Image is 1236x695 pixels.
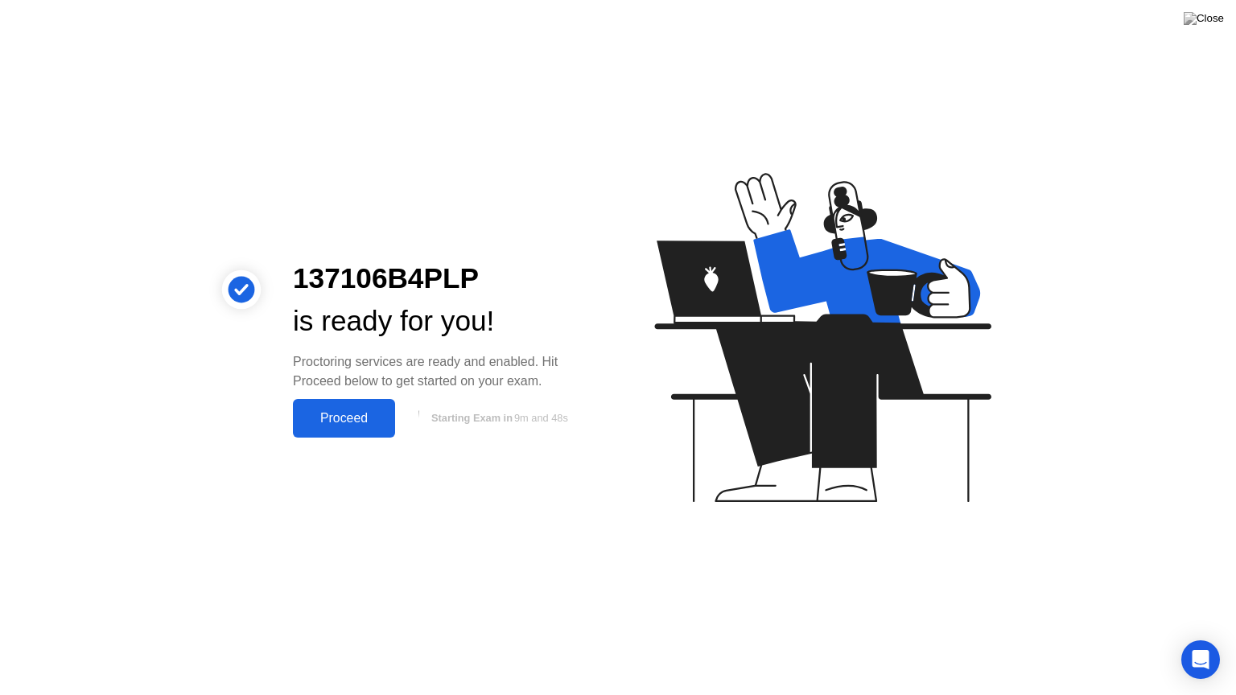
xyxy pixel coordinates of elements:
[298,411,390,426] div: Proceed
[293,257,592,300] div: 137106B4PLP
[293,300,592,343] div: is ready for you!
[293,352,592,391] div: Proctoring services are ready and enabled. Hit Proceed below to get started on your exam.
[514,412,568,424] span: 9m and 48s
[403,403,592,434] button: Starting Exam in9m and 48s
[293,399,395,438] button: Proceed
[1184,12,1224,25] img: Close
[1181,640,1220,679] div: Open Intercom Messenger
